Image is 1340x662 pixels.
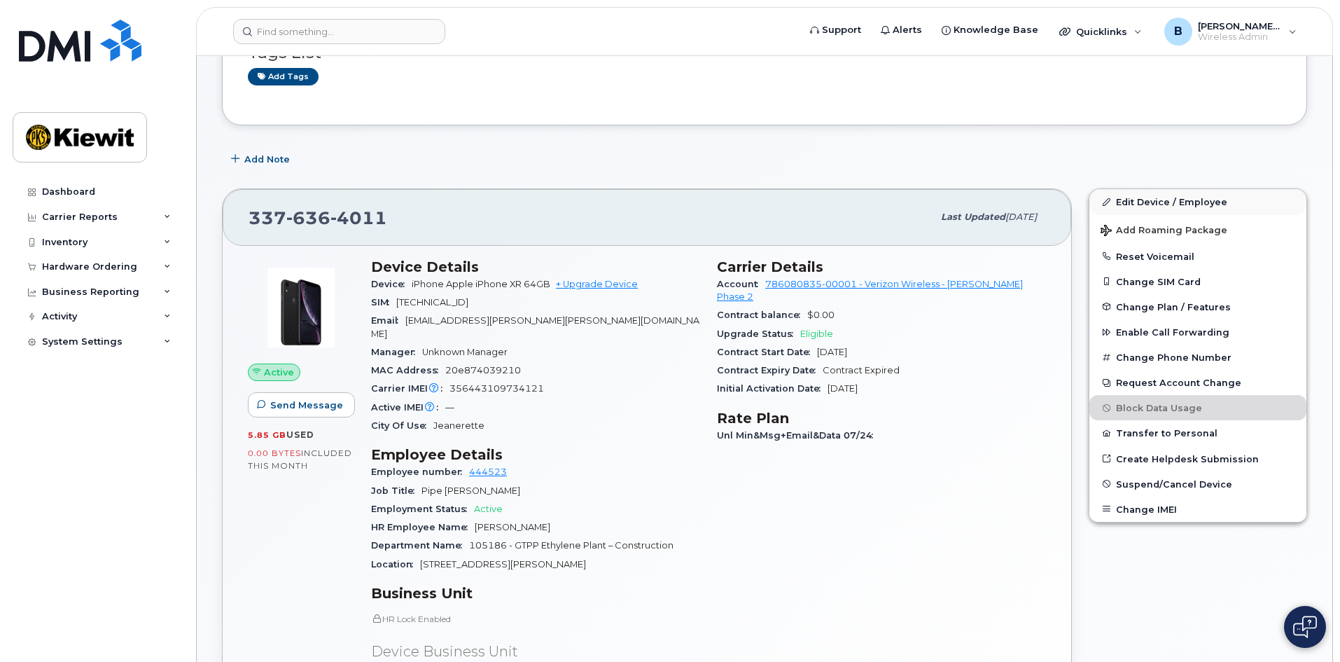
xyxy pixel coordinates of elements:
span: Alerts [893,23,922,37]
span: HR Employee Name [371,522,475,532]
span: SIM [371,297,396,308]
h3: Tags List [248,44,1281,62]
span: Employment Status [371,504,474,514]
span: Active IMEI [371,402,445,413]
span: Manager [371,347,422,357]
input: Find something... [233,19,445,44]
a: + Upgrade Device [556,279,638,289]
a: Add tags [248,68,319,85]
span: Contract Expiry Date [717,365,823,375]
span: iPhone Apple iPhone XR 64GB [412,279,550,289]
span: Department Name [371,540,469,551]
span: City Of Use [371,420,433,431]
p: Device Business Unit [371,642,700,662]
div: Bessie.Christensen [1154,18,1306,46]
span: [PERSON_NAME] [475,522,550,532]
span: [DATE] [1005,212,1037,222]
span: 356443109734121 [449,383,544,394]
span: Add Roaming Package [1101,225,1227,238]
p: HR Lock Enabled [371,613,700,625]
span: Contract Expired [823,365,900,375]
span: [PERSON_NAME].[PERSON_NAME] [1198,20,1282,32]
a: 444523 [469,467,507,477]
span: Send Message [270,399,343,412]
span: Wireless Admin [1198,32,1282,43]
span: Active [264,366,294,379]
span: Knowledge Base [954,23,1038,37]
span: Unl Min&Msg+Email&Data 07/24 [717,430,880,441]
span: Employee number [371,467,469,477]
img: Open chat [1293,616,1317,638]
span: [TECHNICAL_ID] [396,297,468,308]
span: Enable Call Forwarding [1116,327,1229,338]
h3: Business Unit [371,585,700,602]
img: image20231002-3703462-1qb80zy.jpeg [259,266,343,350]
span: 337 [249,207,387,228]
span: Active [474,504,503,514]
span: [EMAIL_ADDRESS][PERSON_NAME][PERSON_NAME][DOMAIN_NAME] [371,315,699,338]
span: B [1174,23,1182,40]
span: — [445,402,454,413]
a: Alerts [871,16,932,44]
h3: Carrier Details [717,258,1046,275]
span: Add Note [244,153,290,166]
button: Change Phone Number [1089,345,1306,370]
span: Job Title [371,485,421,496]
span: [STREET_ADDRESS][PERSON_NAME] [420,559,586,570]
button: Request Account Change [1089,370,1306,395]
span: Change Plan / Features [1116,301,1231,312]
h3: Employee Details [371,446,700,463]
button: Change Plan / Features [1089,294,1306,319]
button: Enable Call Forwarding [1089,319,1306,345]
span: [DATE] [828,383,858,394]
span: MAC Address [371,365,445,375]
span: Suspend/Cancel Device [1116,478,1232,489]
span: Account [717,279,765,289]
span: Carrier IMEI [371,383,449,394]
span: 636 [286,207,330,228]
a: Support [800,16,871,44]
span: Unknown Manager [422,347,508,357]
span: Quicklinks [1076,26,1127,37]
button: Suspend/Cancel Device [1089,471,1306,497]
h3: Rate Plan [717,410,1046,427]
span: Support [822,23,861,37]
button: Add Note [222,146,302,172]
span: [DATE] [817,347,847,357]
span: 0.00 Bytes [248,448,301,458]
a: Edit Device / Employee [1089,189,1306,214]
a: Create Helpdesk Submission [1089,446,1306,471]
span: Location [371,559,420,570]
span: included this month [248,448,352,471]
span: Device [371,279,412,289]
span: Pipe [PERSON_NAME] [421,485,520,496]
button: Change SIM Card [1089,269,1306,294]
span: Upgrade Status [717,329,800,339]
span: 105186 - GTPP Ethylene Plant – Construction [469,540,674,551]
button: Reset Voicemail [1089,244,1306,269]
span: 5.85 GB [248,430,286,440]
h3: Device Details [371,258,700,275]
span: Last updated [941,212,1005,222]
div: Quicklinks [1049,18,1152,46]
span: Initial Activation Date [717,383,828,394]
span: 4011 [330,207,387,228]
button: Send Message [248,392,355,418]
button: Change IMEI [1089,497,1306,522]
span: Email [371,315,405,326]
button: Transfer to Personal [1089,420,1306,446]
span: $0.00 [807,310,835,320]
button: Add Roaming Package [1089,215,1306,244]
span: Eligible [800,329,833,339]
span: Jeanerette [433,420,484,431]
span: Contract Start Date [717,347,817,357]
span: 20e874039210 [445,365,521,375]
a: 786080835-00001 - Verizon Wireless - [PERSON_NAME] Phase 2 [717,279,1023,302]
span: used [286,429,314,440]
button: Block Data Usage [1089,395,1306,420]
a: Knowledge Base [932,16,1048,44]
span: Contract balance [717,310,807,320]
